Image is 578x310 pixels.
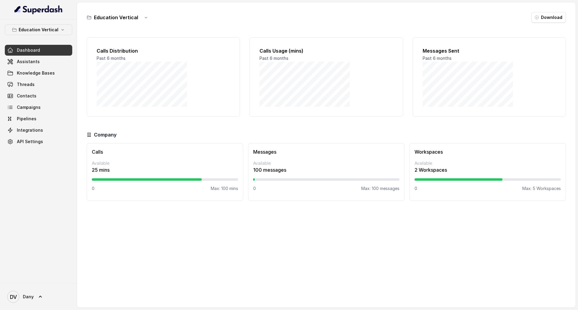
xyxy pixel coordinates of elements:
p: 2 Workspaces [415,166,561,173]
h2: Calls Usage (mins) [259,47,393,54]
span: Past 6 months [97,56,126,61]
span: Assistants [17,59,40,65]
p: Max: 100 messages [361,186,399,192]
span: Past 6 months [423,56,452,61]
p: 0 [415,186,417,192]
a: Dany [5,288,72,305]
a: Integrations [5,125,72,136]
span: Contacts [17,93,36,99]
h3: Workspaces [415,148,561,155]
span: Campaigns [17,104,41,110]
h3: Company [94,131,117,138]
a: Contacts [5,91,72,101]
a: Pipelines [5,113,72,124]
a: Campaigns [5,102,72,113]
p: 0 [253,186,256,192]
span: Knowledge Bases [17,70,55,76]
span: Threads [17,81,35,87]
h3: Calls [92,148,238,155]
h2: Calls Distribution [97,47,230,54]
p: Available [253,160,399,166]
p: 0 [92,186,95,192]
span: Dashboard [17,47,40,53]
span: Dany [23,294,34,300]
p: Education Vertical [19,26,58,33]
a: Dashboard [5,45,72,56]
h2: Messages Sent [423,47,556,54]
p: Max: 5 Workspaces [522,186,561,192]
h3: Messages [253,148,399,155]
a: Knowledge Bases [5,68,72,78]
p: 100 messages [253,166,399,173]
text: DV [10,294,17,300]
a: API Settings [5,136,72,147]
button: Education Vertical [5,24,72,35]
a: Assistants [5,56,72,67]
a: Threads [5,79,72,90]
span: Pipelines [17,116,36,122]
p: Max: 100 mins [211,186,238,192]
span: API Settings [17,139,43,145]
h3: Education Vertical [94,14,138,21]
img: light.svg [14,5,63,14]
p: Available [92,160,238,166]
span: Past 6 months [259,56,288,61]
p: 25 mins [92,166,238,173]
button: Download [531,12,566,23]
span: Integrations [17,127,43,133]
p: Available [415,160,561,166]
